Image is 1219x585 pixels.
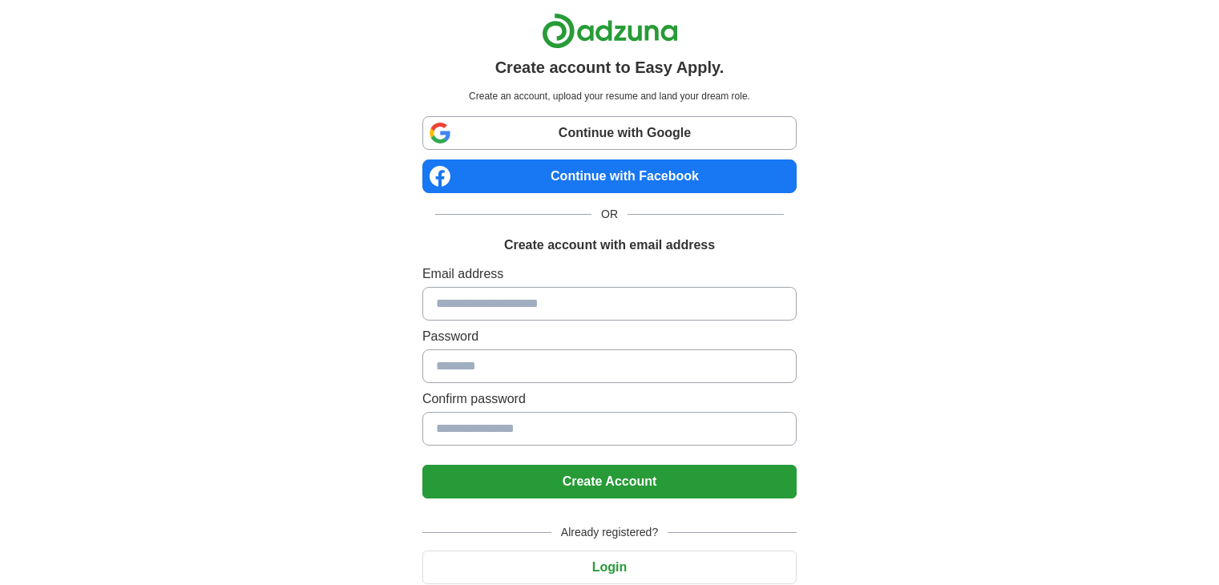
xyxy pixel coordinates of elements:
button: Login [422,551,797,584]
span: Already registered? [551,524,668,541]
button: Create Account [422,465,797,498]
a: Continue with Facebook [422,159,797,193]
p: Create an account, upload your resume and land your dream role. [426,89,793,103]
h1: Create account with email address [504,236,715,255]
a: Login [422,560,797,574]
h1: Create account to Easy Apply. [495,55,725,79]
img: Adzuna logo [542,13,678,49]
label: Password [422,327,797,346]
label: Email address [422,264,797,284]
span: OR [591,206,628,223]
label: Confirm password [422,389,797,409]
a: Continue with Google [422,116,797,150]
